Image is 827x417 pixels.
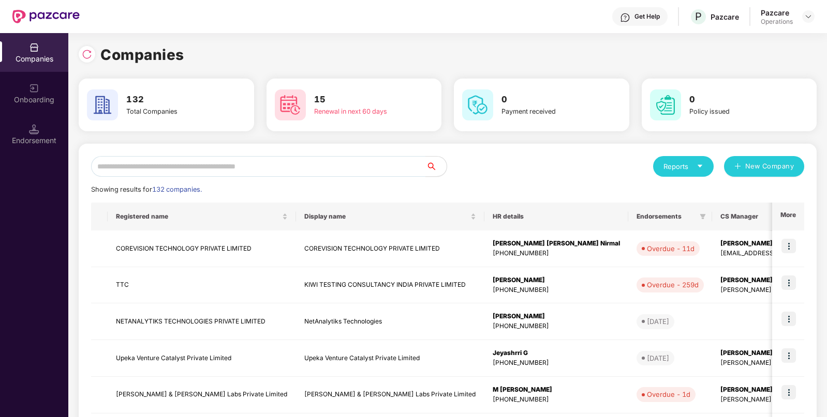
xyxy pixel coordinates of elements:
td: KIWI TESTING CONSULTANCY INDIA PRIVATE LIMITED [296,267,484,304]
img: svg+xml;base64,PHN2ZyB4bWxucz0iaHR0cDovL3d3dy53My5vcmcvMjAwMC9zdmciIHdpZHRoPSI2MCIgaGVpZ2h0PSI2MC... [462,89,493,120]
div: Operations [761,18,793,26]
td: COREVISION TECHNOLOGY PRIVATE LIMITED [108,230,296,267]
td: Upeka Venture Catalyst Private Limited [108,340,296,377]
span: Display name [304,212,468,221]
span: filter [698,210,708,223]
div: Payment received [501,106,590,117]
div: [PERSON_NAME] [493,275,620,285]
td: TTC [108,267,296,304]
span: plus [734,163,741,171]
div: Overdue - 1d [647,389,690,399]
span: search [425,162,447,171]
div: [PHONE_NUMBER] [493,321,620,331]
div: Pazcare [711,12,739,22]
div: Overdue - 11d [647,243,695,254]
img: svg+xml;base64,PHN2ZyB3aWR0aD0iMTQuNSIgaGVpZ2h0PSIxNC41IiB2aWV3Qm94PSIwIDAgMTYgMTYiIGZpbGw9Im5vbm... [29,124,39,134]
div: Jeyashrri G [493,348,620,358]
img: svg+xml;base64,PHN2ZyBpZD0iSGVscC0zMngzMiIgeG1sbnM9Imh0dHA6Ly93d3cudzMub3JnLzIwMDAvc3ZnIiB3aWR0aD... [620,12,630,23]
img: svg+xml;base64,PHN2ZyBpZD0iQ29tcGFuaWVzIiB4bWxucz0iaHR0cDovL3d3dy53My5vcmcvMjAwMC9zdmciIHdpZHRoPS... [29,42,39,53]
div: Renewal in next 60 days [314,106,403,117]
td: [PERSON_NAME] & [PERSON_NAME] Labs Private Limited [296,377,484,413]
h3: 15 [314,93,403,106]
img: New Pazcare Logo [12,10,80,23]
div: [PHONE_NUMBER] [493,249,620,258]
img: svg+xml;base64,PHN2ZyB4bWxucz0iaHR0cDovL3d3dy53My5vcmcvMjAwMC9zdmciIHdpZHRoPSI2MCIgaGVpZ2h0PSI2MC... [275,89,306,120]
button: search [425,156,447,177]
div: M [PERSON_NAME] [493,385,620,395]
img: svg+xml;base64,PHN2ZyBpZD0iUmVsb2FkLTMyeDMyIiB4bWxucz0iaHR0cDovL3d3dy53My5vcmcvMjAwMC9zdmciIHdpZH... [82,49,92,59]
button: plusNew Company [724,156,804,177]
th: Display name [296,203,484,230]
div: [PHONE_NUMBER] [493,395,620,405]
img: icon [781,312,796,326]
div: Get Help [634,12,660,21]
div: Total Companies [126,106,215,117]
td: COREVISION TECHNOLOGY PRIVATE LIMITED [296,230,484,267]
span: Endorsements [637,212,696,221]
td: [PERSON_NAME] & [PERSON_NAME] Labs Private Limited [108,377,296,413]
img: icon [781,239,796,253]
h3: 0 [689,93,778,106]
img: icon [781,385,796,399]
span: Showing results for [91,186,202,193]
div: [PHONE_NUMBER] [493,358,620,368]
span: Registered name [116,212,280,221]
th: HR details [484,203,628,230]
span: 132 companies. [152,186,202,193]
img: svg+xml;base64,PHN2ZyBpZD0iRHJvcGRvd24tMzJ4MzIiIHhtbG5zPSJodHRwOi8vd3d3LnczLm9yZy8yMDAwL3N2ZyIgd2... [804,12,813,21]
td: NETANALYTIKS TECHNOLOGIES PRIVATE LIMITED [108,303,296,340]
img: svg+xml;base64,PHN2ZyB3aWR0aD0iMjAiIGhlaWdodD0iMjAiIHZpZXdCb3g9IjAgMCAyMCAyMCIgZmlsbD0ibm9uZSIgeG... [29,83,39,94]
th: Registered name [108,203,296,230]
th: More [772,203,804,230]
div: Policy issued [689,106,778,117]
span: filter [700,213,706,220]
div: Overdue - 259d [647,280,699,290]
img: svg+xml;base64,PHN2ZyB4bWxucz0iaHR0cDovL3d3dy53My5vcmcvMjAwMC9zdmciIHdpZHRoPSI2MCIgaGVpZ2h0PSI2MC... [650,89,681,120]
div: [PHONE_NUMBER] [493,285,620,295]
div: [PERSON_NAME] [493,312,620,321]
div: [DATE] [647,353,669,363]
img: icon [781,275,796,290]
h3: 0 [501,93,590,106]
h1: Companies [100,43,184,66]
img: svg+xml;base64,PHN2ZyB4bWxucz0iaHR0cDovL3d3dy53My5vcmcvMjAwMC9zdmciIHdpZHRoPSI2MCIgaGVpZ2h0PSI2MC... [87,89,118,120]
div: Pazcare [761,8,793,18]
span: P [695,10,702,23]
div: [PERSON_NAME] [PERSON_NAME] Nirmal [493,239,620,249]
div: Reports [663,161,703,172]
span: caret-down [697,163,703,169]
div: [DATE] [647,316,669,327]
td: NetAnalytiks Technologies [296,303,484,340]
td: Upeka Venture Catalyst Private Limited [296,340,484,377]
h3: 132 [126,93,215,106]
img: icon [781,348,796,363]
span: New Company [745,161,794,172]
